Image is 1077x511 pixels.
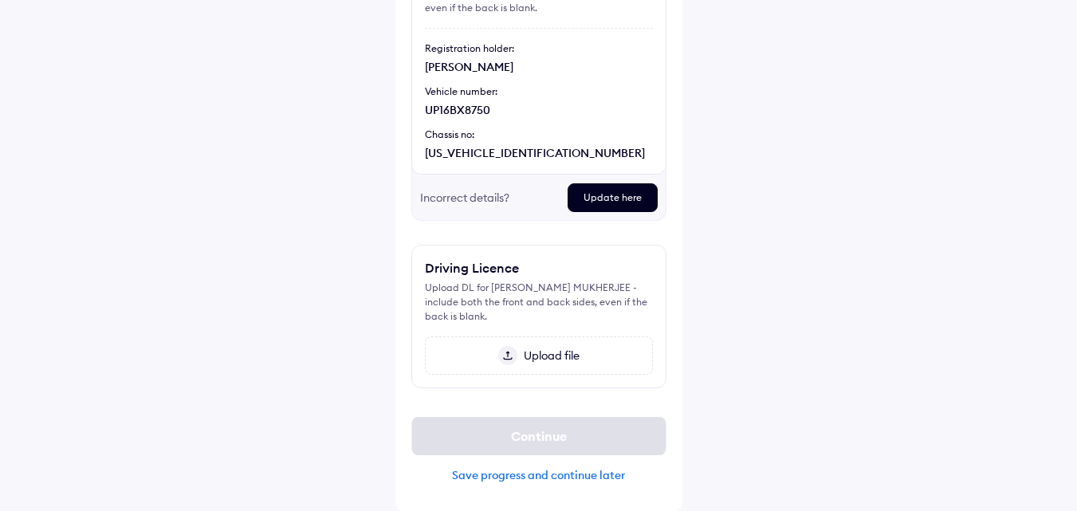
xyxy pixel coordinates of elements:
div: Chassis no: [425,128,653,142]
div: Driving Licence [425,258,519,277]
div: Registration holder: [425,41,653,56]
div: [US_VEHICLE_IDENTIFICATION_NUMBER] [425,145,653,161]
div: Incorrect details? [420,183,555,212]
div: Vehicle number: [425,85,653,99]
div: Update here [568,183,658,212]
div: UP16BX8750 [425,102,653,118]
div: Save progress and continue later [411,468,666,482]
div: [PERSON_NAME] [425,59,653,75]
div: Upload DL for [PERSON_NAME] MUKHERJEE - include both the front and back sides, even if the back i... [425,281,653,324]
span: Upload file [517,348,580,363]
img: upload-icon.svg [498,346,517,365]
